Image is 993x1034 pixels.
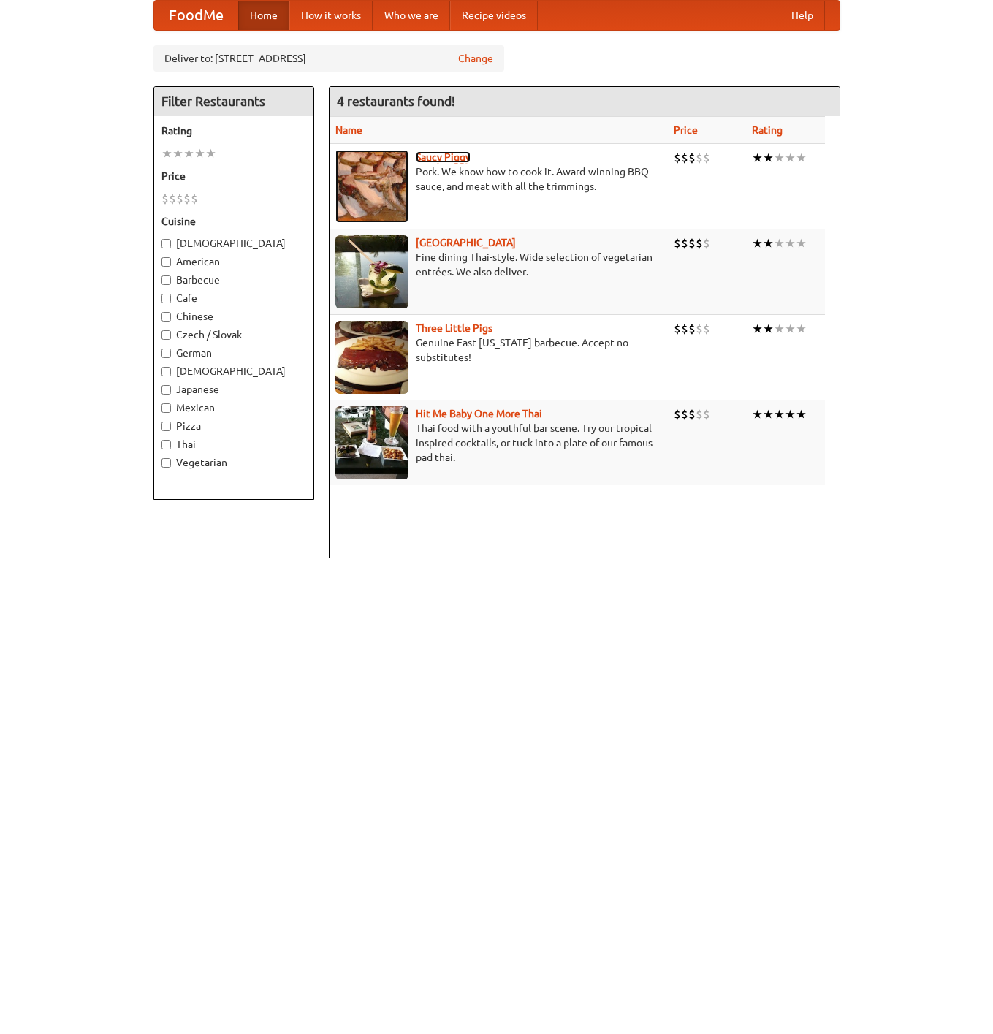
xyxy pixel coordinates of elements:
[335,335,663,365] p: Genuine East [US_STATE] barbecue. Accept no substitutes!
[674,321,681,337] li: $
[796,321,807,337] li: ★
[161,455,306,470] label: Vegetarian
[373,1,450,30] a: Who we are
[752,124,783,136] a: Rating
[785,235,796,251] li: ★
[752,150,763,166] li: ★
[205,145,216,161] li: ★
[696,150,703,166] li: $
[688,235,696,251] li: $
[183,191,191,207] li: $
[674,235,681,251] li: $
[335,250,663,279] p: Fine dining Thai-style. Wide selection of vegetarian entrées. We also deliver.
[774,406,785,422] li: ★
[176,191,183,207] li: $
[161,236,306,251] label: [DEMOGRAPHIC_DATA]
[161,254,306,269] label: American
[161,309,306,324] label: Chinese
[161,291,306,305] label: Cafe
[161,275,171,285] input: Barbecue
[161,257,171,267] input: American
[416,408,542,419] a: Hit Me Baby One More Thai
[335,164,663,194] p: Pork. We know how to cook it. Award-winning BBQ sauce, and meat with all the trimmings.
[703,235,710,251] li: $
[161,330,171,340] input: Czech / Slovak
[161,191,169,207] li: $
[780,1,825,30] a: Help
[785,321,796,337] li: ★
[681,150,688,166] li: $
[161,382,306,397] label: Japanese
[161,440,171,449] input: Thai
[703,321,710,337] li: $
[416,237,516,248] a: [GEOGRAPHIC_DATA]
[681,321,688,337] li: $
[169,191,176,207] li: $
[161,364,306,379] label: [DEMOGRAPHIC_DATA]
[161,349,171,358] input: German
[161,123,306,138] h5: Rating
[774,150,785,166] li: ★
[161,169,306,183] h5: Price
[763,150,774,166] li: ★
[774,321,785,337] li: ★
[752,235,763,251] li: ★
[172,145,183,161] li: ★
[674,124,698,136] a: Price
[183,145,194,161] li: ★
[416,151,471,163] a: Saucy Piggy
[335,124,362,136] a: Name
[688,150,696,166] li: $
[681,235,688,251] li: $
[154,87,313,116] h4: Filter Restaurants
[337,94,455,108] ng-pluralize: 4 restaurants found!
[161,403,171,413] input: Mexican
[796,406,807,422] li: ★
[335,421,663,465] p: Thai food with a youthful bar scene. Try our tropical inspired cocktails, or tuck into a plate of...
[161,294,171,303] input: Cafe
[696,235,703,251] li: $
[161,458,171,468] input: Vegetarian
[763,321,774,337] li: ★
[796,150,807,166] li: ★
[763,235,774,251] li: ★
[752,321,763,337] li: ★
[785,150,796,166] li: ★
[681,406,688,422] li: $
[703,406,710,422] li: $
[752,406,763,422] li: ★
[161,239,171,248] input: [DEMOGRAPHIC_DATA]
[763,406,774,422] li: ★
[191,191,198,207] li: $
[674,150,681,166] li: $
[161,214,306,229] h5: Cuisine
[289,1,373,30] a: How it works
[153,45,504,72] div: Deliver to: [STREET_ADDRESS]
[774,235,785,251] li: ★
[796,235,807,251] li: ★
[161,273,306,287] label: Barbecue
[161,437,306,452] label: Thai
[161,327,306,342] label: Czech / Slovak
[161,419,306,433] label: Pizza
[335,150,408,223] img: saucy.jpg
[703,150,710,166] li: $
[696,406,703,422] li: $
[161,312,171,322] input: Chinese
[416,322,492,334] a: Three Little Pigs
[161,367,171,376] input: [DEMOGRAPHIC_DATA]
[194,145,205,161] li: ★
[161,422,171,431] input: Pizza
[785,406,796,422] li: ★
[161,385,171,395] input: Japanese
[335,406,408,479] img: babythai.jpg
[238,1,289,30] a: Home
[335,321,408,394] img: littlepigs.jpg
[688,321,696,337] li: $
[458,51,493,66] a: Change
[696,321,703,337] li: $
[161,346,306,360] label: German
